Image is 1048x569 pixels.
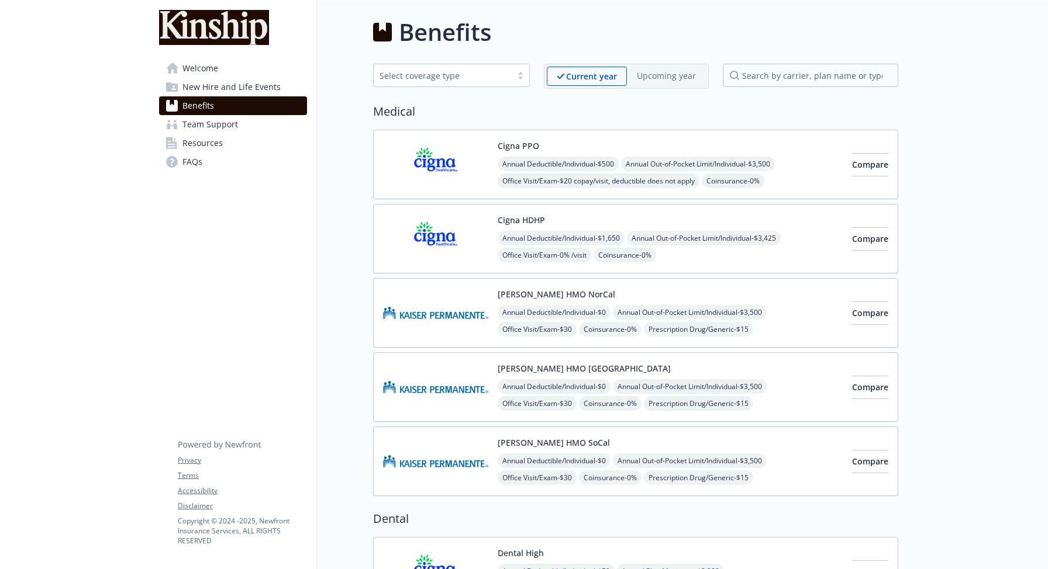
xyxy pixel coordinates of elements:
span: Prescription Drug/Generic - $15 [644,396,753,411]
span: Welcome [182,59,218,78]
img: Kaiser Permanente Insurance Company carrier logo [383,288,488,338]
span: Annual Out-of-Pocket Limit/Individual - $3,500 [613,305,767,320]
p: Copyright © 2024 - 2025 , Newfront Insurance Services, ALL RIGHTS RESERVED [178,516,306,546]
div: Select coverage type [380,70,506,82]
a: Benefits [159,96,307,115]
span: Annual Deductible/Individual - $0 [498,379,611,394]
img: CIGNA carrier logo [383,214,488,263]
span: Annual Out-of-Pocket Limit/Individual - $3,500 [613,453,767,468]
h2: Dental [373,510,898,528]
span: Office Visit/Exam - 0% /visit [498,248,591,262]
span: Annual Deductible/Individual - $0 [498,305,611,320]
span: Annual Deductible/Individual - $0 [498,453,611,468]
span: Coinsurance - 0% [579,470,642,485]
a: Team Support [159,115,307,134]
a: Accessibility [178,485,306,496]
a: Resources [159,134,307,152]
span: Annual Deductible/Individual - $500 [498,157,619,171]
button: Cigna HDHP [498,214,545,226]
h1: Benefits [399,15,491,50]
img: CIGNA carrier logo [383,140,488,189]
span: Coinsurance - 0% [702,174,764,188]
button: [PERSON_NAME] HMO NorCal [498,288,615,300]
span: Annual Deductible/Individual - $1,650 [498,231,625,245]
p: Upcoming year [637,70,696,82]
span: Resources [182,134,223,152]
button: Compare [852,301,888,325]
span: Coinsurance - 0% [594,248,656,262]
span: Upcoming year [627,67,706,86]
span: FAQs [182,152,202,171]
img: Kaiser Permanente Insurance Company carrier logo [383,436,488,486]
button: Cigna PPO [498,140,539,152]
a: Privacy [178,455,306,466]
a: Terms [178,470,306,481]
button: Compare [852,450,888,473]
button: [PERSON_NAME] HMO [GEOGRAPHIC_DATA] [498,362,671,374]
span: Prescription Drug/Generic - $15 [644,470,753,485]
span: Coinsurance - 0% [579,396,642,411]
span: New Hire and Life Events [182,78,281,96]
span: Office Visit/Exam - $30 [498,322,577,336]
button: Compare [852,227,888,251]
input: search by carrier, plan name or type [723,64,898,87]
span: Office Visit/Exam - $30 [498,396,577,411]
span: Compare [852,159,888,170]
a: New Hire and Life Events [159,78,307,96]
span: Annual Out-of-Pocket Limit/Individual - $3,500 [613,379,767,394]
span: Office Visit/Exam - $30 [498,470,577,485]
p: Current year [566,70,617,82]
span: Office Visit/Exam - $20 copay/visit, deductible does not apply [498,174,699,188]
span: Compare [852,233,888,244]
span: Coinsurance - 0% [579,322,642,336]
img: Kaiser Foundation Health Plan of the Northwest carrier logo [383,362,488,412]
button: [PERSON_NAME] HMO SoCal [498,436,610,449]
span: Compare [852,456,888,467]
button: Compare [852,376,888,399]
span: Benefits [182,96,214,115]
a: FAQs [159,152,307,171]
span: Team Support [182,115,238,134]
button: Compare [852,153,888,176]
span: Compare [852,381,888,393]
h2: Medical [373,103,898,120]
span: Compare [852,307,888,318]
a: Welcome [159,59,307,78]
span: Annual Out-of-Pocket Limit/Individual - $3,500 [621,157,775,171]
a: Disclaimer [178,501,306,511]
button: Dental High [498,547,544,559]
span: Prescription Drug/Generic - $15 [644,322,753,336]
span: Annual Out-of-Pocket Limit/Individual - $3,425 [627,231,781,245]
